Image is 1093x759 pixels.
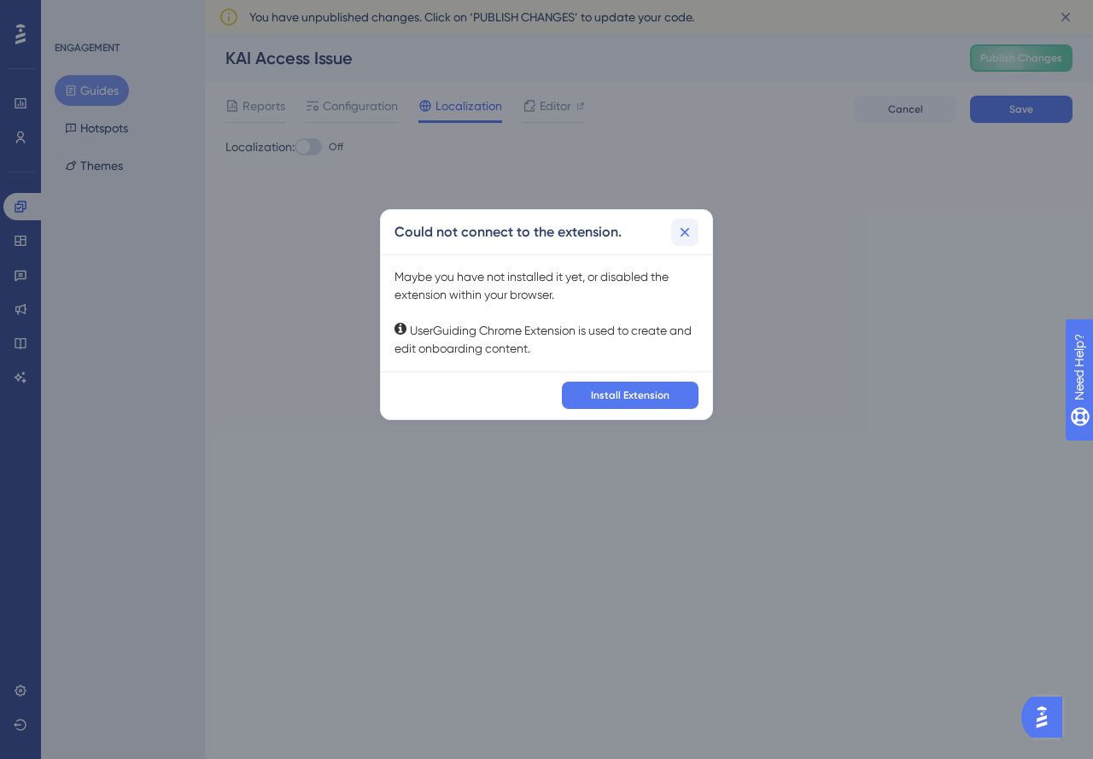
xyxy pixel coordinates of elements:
iframe: UserGuiding AI Assistant Launcher [1021,692,1073,743]
div: Maybe you have not installed it yet, or disabled the extension within your browser. UserGuiding C... [395,268,698,358]
span: Install Extension [591,388,669,402]
h2: Could not connect to the extension. [395,222,622,242]
span: Need Help? [40,4,107,25]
